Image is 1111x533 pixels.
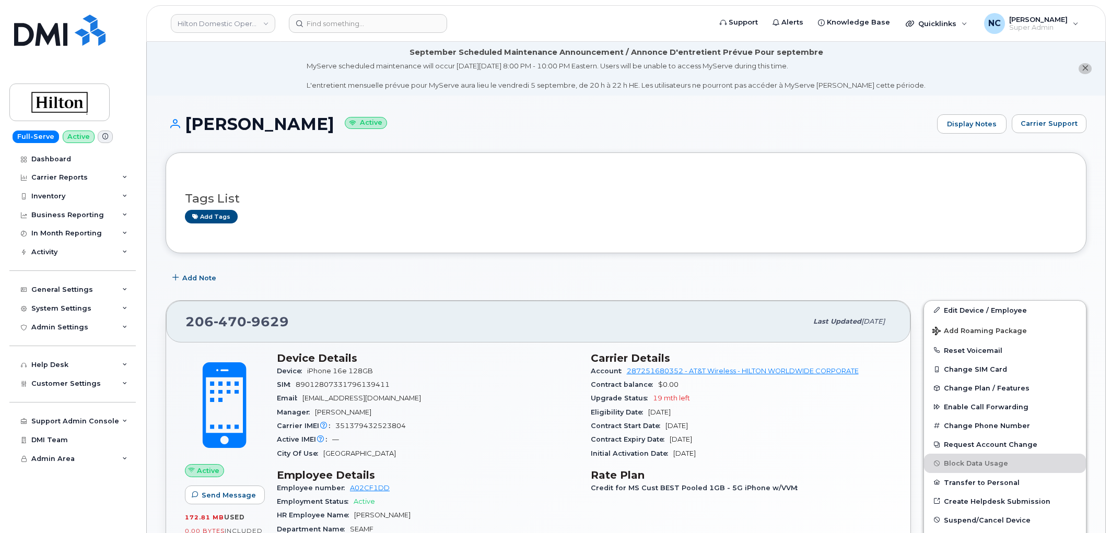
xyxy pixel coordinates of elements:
div: September Scheduled Maintenance Announcement / Annonce D'entretient Prévue Pour septembre [410,47,823,58]
span: — [332,435,339,443]
button: Carrier Support [1012,114,1086,133]
span: 9629 [247,314,289,329]
button: Add Note [166,269,225,288]
span: Carrier Support [1021,119,1078,128]
span: Last updated [813,317,861,325]
h3: Device Details [277,352,578,364]
span: Employment Status [277,498,354,505]
span: City Of Use [277,449,323,457]
span: [PERSON_NAME] [315,408,371,416]
button: Change Phone Number [924,416,1086,435]
span: [DATE] [665,422,688,430]
div: MyServe scheduled maintenance will occur [DATE][DATE] 8:00 PM - 10:00 PM Eastern. Users will be u... [307,61,926,90]
a: Add tags [185,210,238,223]
span: Device [277,367,307,375]
small: Active [345,117,387,129]
iframe: Messenger Launcher [1066,488,1103,525]
span: Active [197,466,219,476]
span: 206 [185,314,289,329]
button: Transfer to Personal [924,473,1086,492]
span: Carrier IMEI [277,422,335,430]
a: 287251680352 - AT&T Wireless - HILTON WORLDWIDE CORPORATE [627,367,859,375]
button: Request Account Change [924,435,1086,454]
a: Create Helpdesk Submission [924,492,1086,511]
a: Edit Device / Employee [924,301,1086,319]
span: Active IMEI [277,435,332,443]
button: Add Roaming Package [924,319,1086,341]
span: Employee number [277,484,350,492]
span: 172.81 MB [185,514,224,521]
h3: Employee Details [277,469,578,481]
span: SIM [277,381,296,388]
span: Initial Activation Date [591,449,673,457]
button: Change SIM Card [924,360,1086,378]
span: Account [591,367,627,375]
span: [DATE] [861,317,885,325]
span: HR Employee Name [277,511,354,519]
button: close notification [1079,63,1092,74]
span: used [224,513,245,521]
h1: [PERSON_NAME] [166,115,932,133]
span: Contract Start Date [591,422,665,430]
h3: Tags List [185,192,1067,205]
span: Active [354,498,375,505]
span: Add Roaming Package [932,327,1027,337]
span: Send Message [202,490,256,500]
span: Credit for MS Cust BEST Pooled 1GB - 5G iPhone w/VVM [591,484,803,492]
span: iPhone 16e 128GB [307,367,373,375]
span: Suspend/Cancel Device [944,516,1031,524]
span: 89012807331796139411 [296,381,390,388]
span: Contract balance [591,381,658,388]
h3: Rate Plan [591,469,892,481]
span: [DATE] [673,449,696,457]
span: [GEOGRAPHIC_DATA] [323,449,396,457]
span: Manager [277,408,315,416]
span: Enable Call Forwarding [944,403,1028,411]
span: $0.00 [658,381,679,388]
span: Change Plan / Features [944,384,1030,392]
span: [DATE] [670,435,692,443]
button: Send Message [185,485,265,504]
span: [EMAIL_ADDRESS][DOMAIN_NAME] [302,394,421,402]
span: 351379432523804 [335,422,406,430]
span: Department Name [277,525,350,533]
span: Email [277,394,302,402]
span: [PERSON_NAME] [354,511,411,519]
span: Add Note [182,273,216,283]
h3: Carrier Details [591,352,892,364]
a: A02CF1DD [350,484,390,492]
button: Reset Voicemail [924,341,1086,360]
button: Enable Call Forwarding [924,397,1086,416]
span: SEAMF [350,525,373,533]
button: Suspend/Cancel Device [924,511,1086,529]
span: 470 [214,314,247,329]
button: Change Plan / Features [924,378,1086,397]
span: Contract Expiry Date [591,435,670,443]
span: 19 mth left [653,394,690,402]
a: Display Notes [937,114,1007,134]
span: Eligibility Date [591,408,648,416]
button: Block Data Usage [924,454,1086,472]
span: Upgrade Status [591,394,653,402]
span: [DATE] [648,408,671,416]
